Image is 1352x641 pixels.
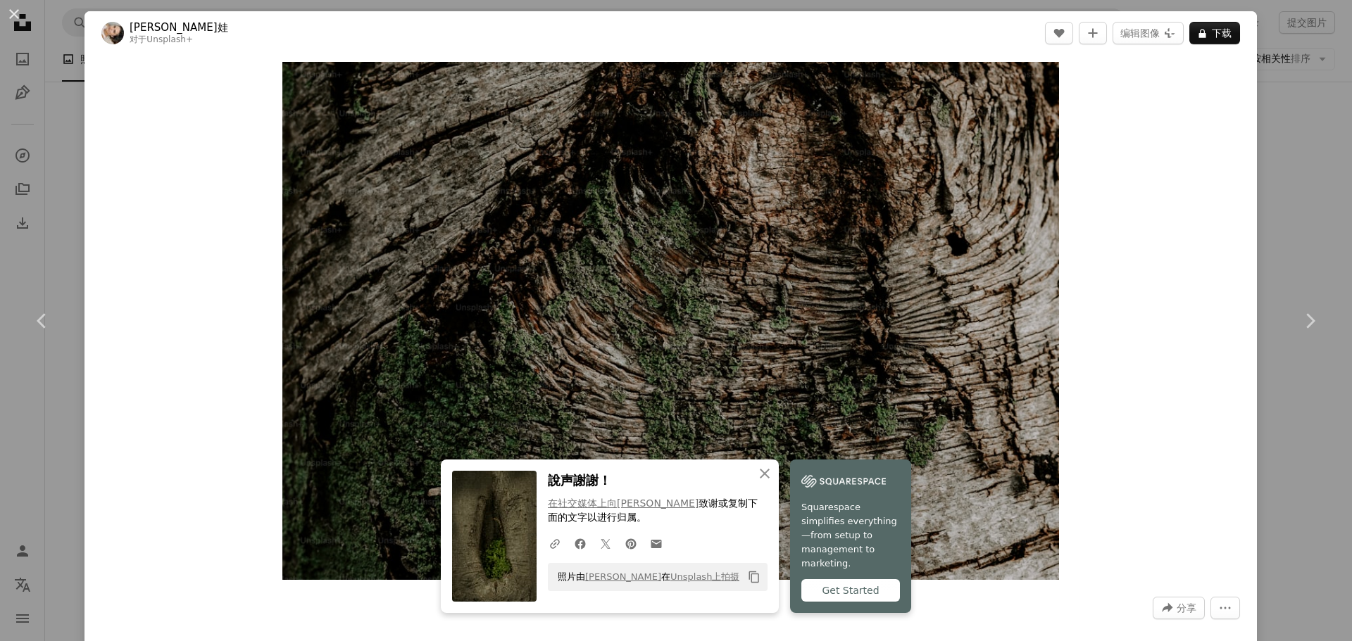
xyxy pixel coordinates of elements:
[1113,22,1184,44] button: 编辑图像
[146,34,193,44] a: Unsplash+
[661,571,670,582] font: 在
[130,20,228,34] a: [PERSON_NAME]娃
[130,21,228,34] font: [PERSON_NAME]娃
[801,500,900,571] span: Squarespace simplifies everything—from setup to management to marketing.
[644,529,669,557] a: 通过电子邮件分享
[548,473,611,488] font: 說声謝謝！
[282,62,1060,580] img: 树皮的特写
[593,529,618,557] a: 在 Twitter 上分享
[548,497,758,523] font: 或复制下面的文字以进行归属。
[558,571,585,582] font: 照片由
[1189,22,1240,44] button: 下载
[101,22,124,44] img: 转到 Polina Kuzovkova 的个人资料
[1212,27,1232,39] font: 下载
[1045,22,1073,44] button: 喜欢
[801,579,900,602] div: Get Started
[282,62,1060,580] button: 放大此图像
[548,497,699,509] a: 在社交媒体上向[PERSON_NAME]
[130,34,146,44] font: 对于
[1079,22,1107,44] button: 添加到收藏夹
[790,459,911,613] a: Squarespace simplifies everything—from setup to management to marketing.Get Started
[1210,597,1240,619] button: 更多操作
[1267,253,1352,388] a: 下一个
[1177,602,1196,614] font: 分享
[585,571,661,582] a: [PERSON_NAME]
[568,529,593,557] a: 在 Facebook 上分享
[801,471,886,492] img: file-1747939142011-51e5cc87e3c9
[742,565,766,589] button: 复制到剪贴板
[670,571,739,582] a: Unsplash上拍摄
[618,529,644,557] a: 在 Pinterest 上分享
[1120,27,1160,39] font: 编辑图像
[1153,597,1205,619] button: 分享此图片
[699,497,718,509] font: 致谢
